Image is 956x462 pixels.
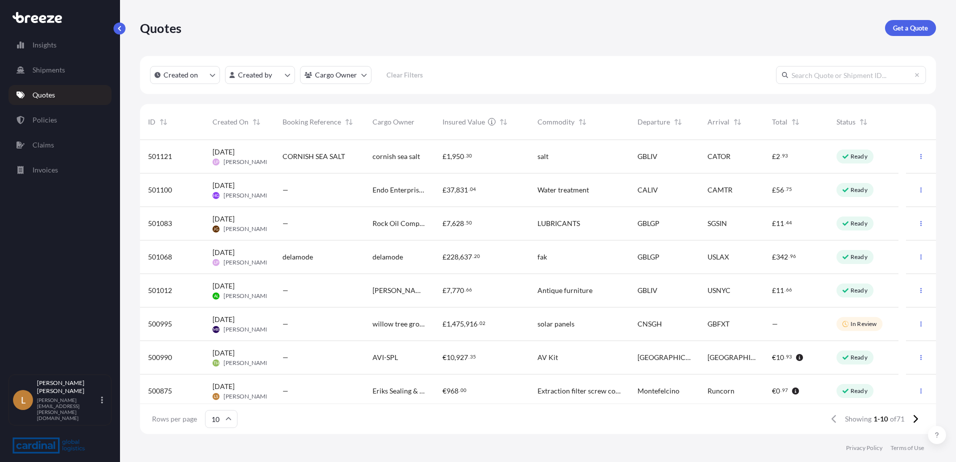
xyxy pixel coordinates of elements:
[466,288,472,291] span: 66
[148,352,172,362] span: 500990
[442,320,446,327] span: £
[470,187,476,191] span: 04
[776,66,926,84] input: Search Quote or Shipment ID...
[223,359,271,367] span: [PERSON_NAME]
[148,218,172,228] span: 501083
[386,70,423,80] p: Clear Filters
[772,186,776,193] span: £
[148,386,172,396] span: 500875
[452,220,464,227] span: 628
[450,153,452,160] span: ,
[148,252,172,262] span: 501068
[450,220,452,227] span: ,
[464,320,465,327] span: ,
[885,20,936,36] a: Get a Quote
[890,444,924,452] a: Terms of Use
[223,191,271,199] span: [PERSON_NAME]
[772,117,787,127] span: Total
[873,414,888,424] span: 1-10
[537,151,548,161] span: salt
[458,253,460,260] span: ,
[372,252,403,262] span: delamode
[225,66,295,84] button: createdBy Filter options
[223,158,271,166] span: [PERSON_NAME]
[466,154,472,157] span: 30
[707,218,727,228] span: SGSIN
[212,281,234,291] span: [DATE]
[576,116,588,128] button: Sort
[637,386,679,396] span: Montefelcino
[12,437,85,453] img: organization-logo
[845,414,871,424] span: Showing
[213,358,219,368] span: TH
[32,40,56,50] p: Insights
[376,67,432,83] button: Clear Filters
[148,151,172,161] span: 501121
[442,253,446,260] span: £
[32,65,65,75] p: Shipments
[776,220,784,227] span: 11
[784,187,785,191] span: .
[8,60,111,80] a: Shipments
[637,319,662,329] span: CNSGH
[212,117,248,127] span: Created On
[637,218,659,228] span: GBLGP
[857,116,869,128] button: Sort
[442,153,446,160] span: £
[282,319,288,329] span: —
[148,285,172,295] span: 501012
[212,214,234,224] span: [DATE]
[537,285,592,295] span: Antique furniture
[282,386,288,396] span: —
[707,185,732,195] span: CAMTR
[446,186,454,193] span: 37
[850,186,867,194] p: Ready
[472,254,473,258] span: .
[442,186,446,193] span: £
[442,117,485,127] span: Insured Value
[37,397,99,421] p: [PERSON_NAME][EMAIL_ADDRESS][PERSON_NAME][DOMAIN_NAME]
[456,354,468,361] span: 927
[784,221,785,224] span: .
[850,219,867,227] p: Ready
[212,348,234,358] span: [DATE]
[140,20,181,36] p: Quotes
[707,352,756,362] span: [GEOGRAPHIC_DATA]
[446,287,450,294] span: 7
[637,352,691,362] span: [GEOGRAPHIC_DATA]
[637,252,659,262] span: GBLGP
[707,151,730,161] span: CATOR
[8,35,111,55] a: Insights
[850,253,867,261] p: Ready
[776,186,784,193] span: 56
[786,187,792,191] span: 75
[343,116,355,128] button: Sort
[446,253,458,260] span: 228
[772,387,776,394] span: €
[468,355,469,358] span: .
[537,185,589,195] span: Water treatment
[850,286,867,294] p: Ready
[479,321,485,325] span: 02
[466,221,472,224] span: 50
[786,221,792,224] span: 44
[537,319,574,329] span: solar panels
[537,352,558,362] span: AV Kit
[372,185,426,195] span: Endo Enterprises (UK) Ltd
[212,147,234,157] span: [DATE]
[782,154,788,157] span: 93
[282,117,341,127] span: Booking Reference
[442,387,446,394] span: €
[372,285,426,295] span: [PERSON_NAME] Worldwide Ltd
[213,324,219,334] span: MR
[223,225,271,233] span: [PERSON_NAME]
[282,252,313,262] span: delamode
[150,66,220,84] button: createdOn Filter options
[212,180,234,190] span: [DATE]
[282,185,288,195] span: —
[8,135,111,155] a: Claims
[37,379,99,395] p: [PERSON_NAME] [PERSON_NAME]
[300,66,371,84] button: cargoOwner Filter options
[152,414,197,424] span: Rows per page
